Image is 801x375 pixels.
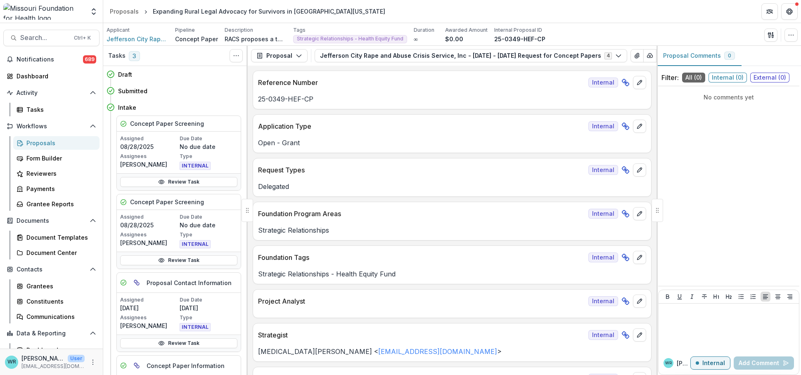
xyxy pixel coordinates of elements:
span: INTERNAL [180,240,211,248]
p: 25-0349-HEF-CP [494,35,545,43]
span: Internal [588,121,618,131]
p: Due Date [180,135,237,142]
span: All ( 0 ) [682,73,705,83]
p: Pipeline [175,26,195,34]
button: Notifications689 [3,53,100,66]
button: Align Left [761,292,770,302]
span: Activity [17,90,86,97]
a: Proposals [107,5,142,17]
button: edit [633,207,646,220]
button: Align Center [773,292,783,302]
button: Get Help [781,3,798,20]
div: Payments [26,184,93,193]
p: [EMAIL_ADDRESS][DOMAIN_NAME] [21,363,85,370]
button: Italicize [687,292,697,302]
p: Delegated [258,182,646,191]
p: Type [180,231,237,238]
span: Internal ( 0 ) [709,73,747,83]
button: Bold [663,292,673,302]
p: Filter: [661,73,679,83]
a: Document Center [13,246,100,259]
p: User [68,355,85,362]
span: Internal [588,330,618,340]
p: Strategic Relationships - Health Equity Fund [258,269,646,279]
button: Open Workflows [3,120,100,133]
span: INTERNAL [180,323,211,331]
a: Constituents [13,295,100,308]
button: Underline [675,292,685,302]
button: Partners [761,3,778,20]
div: Constituents [26,297,93,306]
button: edit [633,328,646,342]
a: Grantee Reports [13,197,100,211]
button: Strike [699,292,709,302]
a: Dashboard [3,69,100,83]
a: Communications [13,310,100,323]
p: Internal Proposal ID [494,26,542,34]
button: Proposal [251,49,308,62]
span: 0 [728,53,731,59]
button: More [88,357,98,367]
p: Application Type [258,121,585,131]
p: Assignees [120,153,178,160]
button: Open entity switcher [88,3,100,20]
button: Open Documents [3,214,100,227]
p: RACS proposes a two-year expansion through the MFH Health Equity Fund to strengthen rural system ... [225,35,287,43]
p: Type [180,314,237,321]
p: Duration [414,26,434,34]
a: Form Builder [13,151,100,165]
button: Edit as form [656,49,669,62]
button: edit [633,76,646,89]
div: Ctrl + K [72,33,92,42]
p: 25-0349-HEF-CP [258,94,646,104]
button: Internal [690,356,730,370]
p: No due date [180,221,237,229]
button: Parent task [130,276,143,289]
p: [PERSON_NAME] [120,238,178,247]
div: Expanding Rural Legal Advocacy for Survivors in [GEOGRAPHIC_DATA][US_STATE] [153,7,385,16]
p: Type [180,153,237,160]
span: Documents [17,217,86,224]
span: Contacts [17,266,86,273]
p: Concept Paper [175,35,218,43]
button: Toggle View Cancelled Tasks [230,49,243,62]
p: Assigned [120,135,178,142]
a: Review Task [120,255,237,265]
button: Parent task [130,359,143,372]
button: View Attached Files [630,49,644,62]
p: [PERSON_NAME] [120,321,178,330]
a: Review Task [120,338,237,348]
div: Document Center [26,248,93,257]
p: Foundation Program Areas [258,209,585,219]
span: INTERNAL [180,162,211,170]
h3: Tasks [108,52,126,59]
p: No due date [180,142,237,151]
button: Heading 2 [724,292,734,302]
h5: Concept Paper Screening [130,198,204,206]
button: Jefferson City Rape and Abuse Crisis Service, Inc - [DATE] - [DATE] Request for Concept Papers4 [315,49,627,62]
h5: Concept Paper Screening [130,119,204,128]
h4: Draft [118,70,132,79]
div: Tasks [26,105,93,114]
p: [DATE] [180,304,237,312]
a: Tasks [13,103,100,116]
span: Internal [588,252,618,262]
div: Grantees [26,282,93,290]
button: Heading 1 [711,292,721,302]
a: Document Templates [13,231,100,244]
button: Proposal Comments [656,46,742,66]
div: Form Builder [26,154,93,163]
p: Reference Number [258,78,585,87]
span: Strategic Relationships - Health Equity Fund [297,36,403,42]
p: Strategist [258,330,585,340]
a: Review Task [120,177,237,187]
p: No comments yet [661,93,796,101]
button: edit [633,251,646,264]
p: Applicant [107,26,130,34]
div: Proposals [26,139,93,147]
p: [DATE] [120,304,178,312]
p: [PERSON_NAME] [120,160,178,169]
div: Dashboard [26,346,93,354]
p: Awarded Amount [445,26,488,34]
p: 08/28/2025 [120,221,178,229]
